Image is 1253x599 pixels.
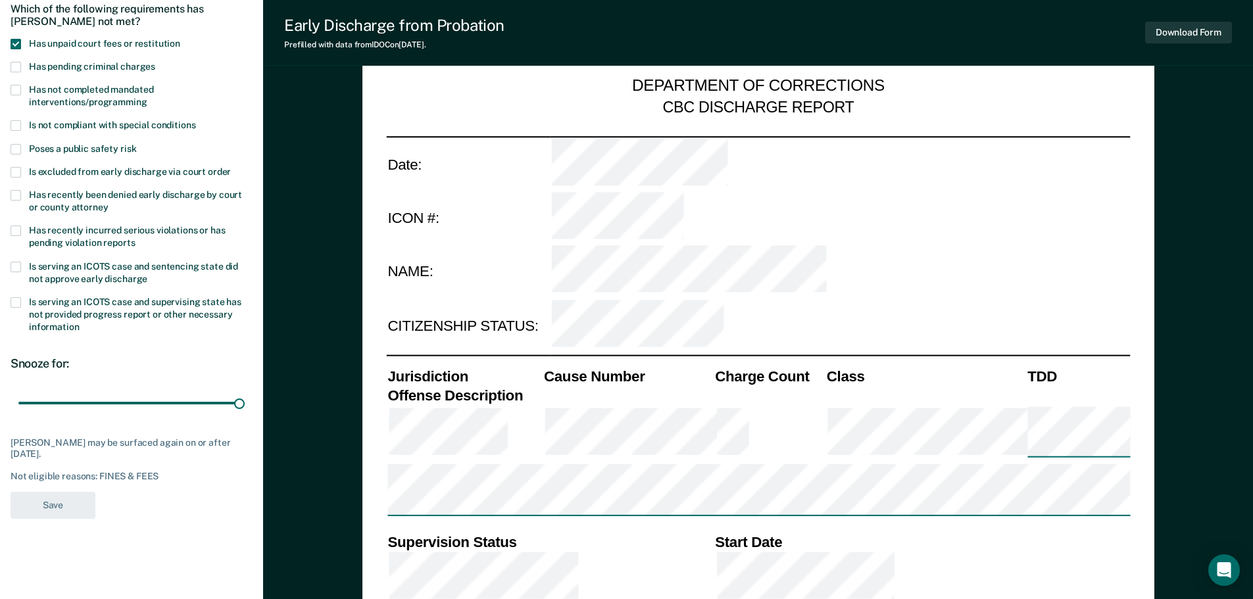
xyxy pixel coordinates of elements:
div: Early Discharge from Probation [284,16,504,35]
th: Offense Description [386,386,543,405]
div: Prefilled with data from IDOC on [DATE] . [284,40,504,49]
div: DEPARTMENT OF CORRECTIONS [632,76,885,97]
th: Charge Count [714,367,825,386]
button: Download Form [1145,22,1232,43]
span: Has recently incurred serious violations or has pending violation reports [29,225,225,248]
th: Class [825,367,1025,386]
th: Supervision Status [386,533,714,552]
div: Open Intercom Messenger [1208,554,1240,586]
td: ICON #: [386,191,550,245]
div: [PERSON_NAME] may be surfaced again on or after [DATE]. [11,437,253,460]
span: Is excluded from early discharge via court order [29,166,231,177]
td: Date: [386,136,550,191]
div: CBC DISCHARGE REPORT [662,97,854,117]
span: Is serving an ICOTS case and supervising state has not provided progress report or other necessar... [29,297,241,332]
span: Has unpaid court fees or restitution [29,38,180,49]
td: NAME: [386,245,550,299]
span: Has pending criminal charges [29,61,155,72]
span: Has recently been denied early discharge by court or county attorney [29,189,242,212]
th: Jurisdiction [386,367,543,386]
td: CITIZENSHIP STATUS: [386,299,550,352]
div: Not eligible reasons: FINES & FEES [11,471,253,482]
th: Cause Number [542,367,713,386]
div: Snooze for: [11,356,253,371]
button: Save [11,492,95,519]
span: Is not compliant with special conditions [29,120,195,130]
span: Has not completed mandated interventions/programming [29,84,153,107]
span: Poses a public safety risk [29,143,136,154]
span: Is serving an ICOTS case and sentencing state did not approve early discharge [29,261,238,284]
th: TDD [1026,367,1130,386]
th: Start Date [714,533,1130,552]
